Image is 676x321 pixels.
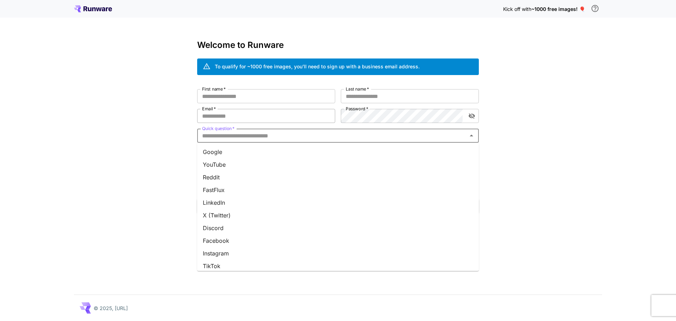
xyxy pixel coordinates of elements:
p: © 2025, [URL] [94,304,128,312]
button: Close [467,131,476,141]
li: Google [197,146,479,158]
li: Instagram [197,247,479,260]
li: Discord [197,222,479,234]
li: Reddit [197,171,479,184]
li: X (Twitter) [197,209,479,222]
label: Email [202,106,216,112]
button: toggle password visibility [465,110,478,122]
div: To qualify for ~1000 free images, you’ll need to sign up with a business email address. [215,63,420,70]
label: Password [346,106,368,112]
button: In order to qualify for free credit, you need to sign up with a business email address and click ... [588,1,602,16]
h3: Welcome to Runware [197,40,479,50]
li: Facebook [197,234,479,247]
label: Quick question [202,125,234,131]
label: Last name [346,86,369,92]
li: YouTube [197,158,479,171]
li: TikTok [197,260,479,272]
span: ~1000 free images! 🎈 [531,6,585,12]
li: FastFlux [197,184,479,196]
li: LinkedIn [197,196,479,209]
label: First name [202,86,226,92]
span: Kick off with [503,6,531,12]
